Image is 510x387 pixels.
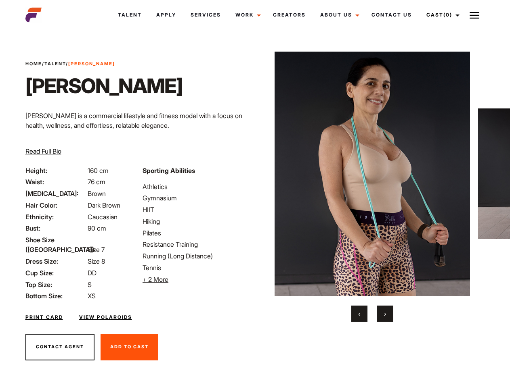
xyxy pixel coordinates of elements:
span: Bust: [25,223,86,233]
span: (0) [443,12,452,18]
span: XS [88,292,96,300]
span: Read Full Bio [25,147,61,155]
img: Burger icon [470,10,479,20]
span: Height: [25,166,86,175]
a: Apply [149,4,183,26]
span: Previous [358,310,360,318]
span: Bottom Size: [25,291,86,301]
strong: [PERSON_NAME] [68,61,115,67]
img: cropped-aefm-brand-fav-22-square.png [25,7,42,23]
a: Talent [44,61,66,67]
li: Hiking [143,216,250,226]
a: Cast(0) [419,4,464,26]
p: Through her modeling and wellness brand, HEAL, she inspires others on their wellness journeys—cha... [25,137,250,166]
span: Top Size: [25,280,86,289]
span: Dress Size: [25,256,86,266]
span: Ethnicity: [25,212,86,222]
a: About Us [313,4,364,26]
li: Tennis [143,263,250,273]
span: 76 cm [88,178,105,186]
a: Home [25,61,42,67]
a: View Polaroids [79,314,132,321]
span: Hair Color: [25,200,86,210]
button: Read Full Bio [25,146,61,156]
span: Brown [88,189,106,198]
a: Print Card [25,314,63,321]
span: Size 7 [88,246,105,254]
li: Pilates [143,228,250,238]
button: Contact Agent [25,334,94,360]
span: Dark Brown [88,201,120,209]
a: Contact Us [364,4,419,26]
span: / / [25,60,115,67]
span: DD [88,269,97,277]
a: Talent [111,4,149,26]
span: + 2 More [143,275,168,283]
a: Creators [266,4,313,26]
span: Cup Size: [25,268,86,278]
span: Size 8 [88,257,105,265]
span: Waist: [25,177,86,187]
li: HIIT [143,205,250,214]
li: Running (Long Distance) [143,251,250,261]
span: Add To Cast [110,344,149,350]
p: [PERSON_NAME] is a commercial lifestyle and fitness model with a focus on health, wellness, and e... [25,111,250,130]
span: S [88,281,92,289]
li: Resistance Training [143,239,250,249]
span: Shoe Size ([GEOGRAPHIC_DATA]): [25,235,86,254]
li: Gymnasium [143,193,250,203]
span: 90 cm [88,224,106,232]
a: Services [183,4,228,26]
span: 160 cm [88,166,109,175]
a: Work [228,4,266,26]
h1: [PERSON_NAME] [25,74,183,98]
li: Athletics [143,182,250,191]
span: Next [384,310,386,318]
strong: Sporting Abilities [143,166,195,175]
span: Caucasian [88,213,118,221]
span: [MEDICAL_DATA]: [25,189,86,198]
button: Add To Cast [101,334,158,360]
